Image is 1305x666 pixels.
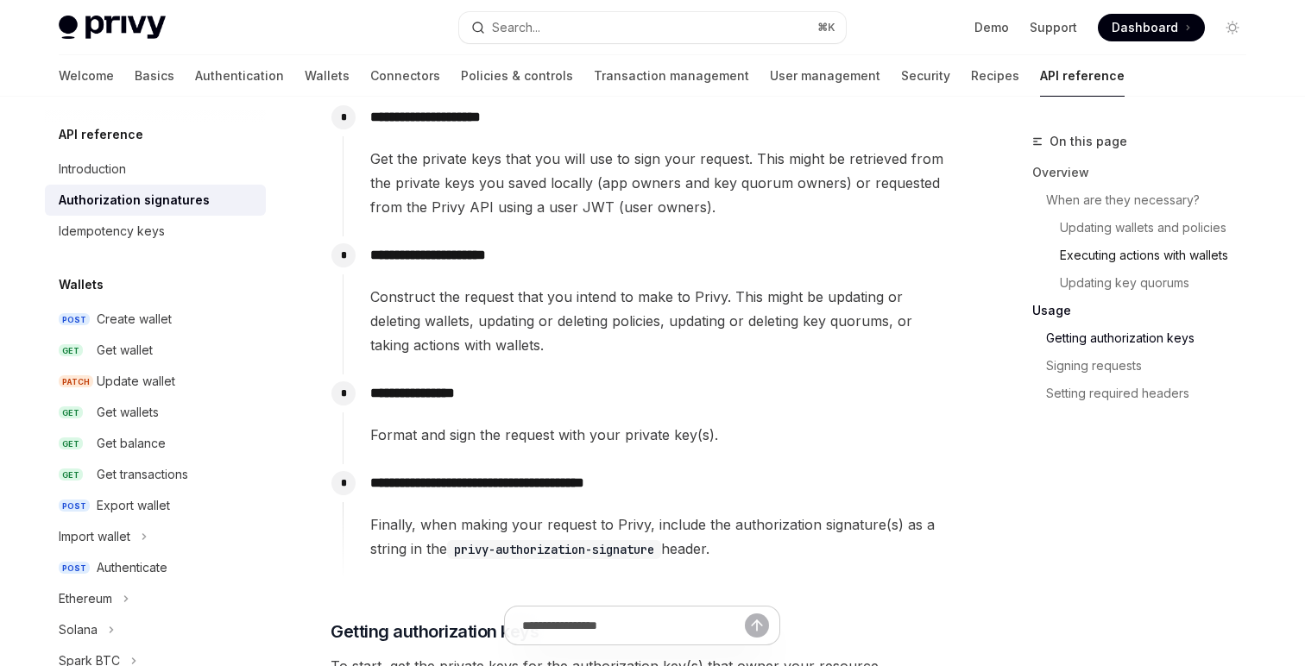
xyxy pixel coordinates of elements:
[305,55,350,97] a: Wallets
[97,433,166,454] div: Get balance
[1112,19,1178,36] span: Dashboard
[97,402,159,423] div: Get wallets
[135,55,174,97] a: Basics
[97,340,153,361] div: Get wallet
[370,512,952,561] span: Finally, when making your request to Privy, include the authorization signature(s) as a string in...
[492,17,540,38] div: Search...
[195,55,284,97] a: Authentication
[45,552,266,583] a: POSTAuthenticate
[1060,269,1260,297] a: Updating key quorums
[59,526,130,547] div: Import wallet
[59,190,210,210] div: Authorization signatures
[1040,55,1125,97] a: API reference
[974,19,1009,36] a: Demo
[59,221,165,242] div: Idempotency keys
[59,16,166,40] img: light logo
[370,55,440,97] a: Connectors
[971,55,1019,97] a: Recipes
[817,21,835,35] span: ⌘ K
[59,588,112,609] div: Ethereum
[45,335,266,366] a: GETGet wallet
[1060,214,1260,242] a: Updating wallets and policies
[45,428,266,459] a: GETGet balance
[59,344,83,357] span: GET
[1050,131,1127,152] span: On this page
[770,55,880,97] a: User management
[97,464,188,485] div: Get transactions
[59,619,98,640] div: Solana
[1046,352,1260,380] a: Signing requests
[370,285,952,357] span: Construct the request that you intend to make to Privy. This might be updating or deleting wallet...
[1046,380,1260,407] a: Setting required headers
[45,185,266,216] a: Authorization signatures
[447,540,661,559] code: privy-authorization-signature
[59,562,90,575] span: POST
[370,147,952,219] span: Get the private keys that you will use to sign your request. This might be retrieved from the pri...
[45,304,266,335] a: POSTCreate wallet
[59,437,83,450] span: GET
[59,499,90,512] span: POST
[97,495,170,516] div: Export wallet
[59,406,83,419] span: GET
[1032,297,1260,324] a: Usage
[1030,19,1077,36] a: Support
[59,159,126,179] div: Introduction
[461,55,573,97] a: Policies & controls
[1098,14,1205,41] a: Dashboard
[1219,14,1246,41] button: Toggle dark mode
[59,468,83,481] span: GET
[97,309,172,330] div: Create wallet
[97,557,167,578] div: Authenticate
[1046,324,1260,352] a: Getting authorization keys
[45,490,266,521] a: POSTExport wallet
[745,613,769,638] button: Send message
[59,55,114,97] a: Welcome
[1032,159,1260,186] a: Overview
[901,55,950,97] a: Security
[45,216,266,247] a: Idempotency keys
[59,124,143,145] h5: API reference
[370,423,952,447] div: Format and sign the request with your private key(s).
[45,154,266,185] a: Introduction
[45,366,266,397] a: PATCHUpdate wallet
[59,375,93,388] span: PATCH
[59,313,90,326] span: POST
[45,397,266,428] a: GETGet wallets
[459,12,846,43] button: Search...⌘K
[59,274,104,295] h5: Wallets
[1060,242,1260,269] a: Executing actions with wallets
[45,459,266,490] a: GETGet transactions
[1046,186,1260,214] a: When are they necessary?
[594,55,749,97] a: Transaction management
[97,371,175,392] div: Update wallet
